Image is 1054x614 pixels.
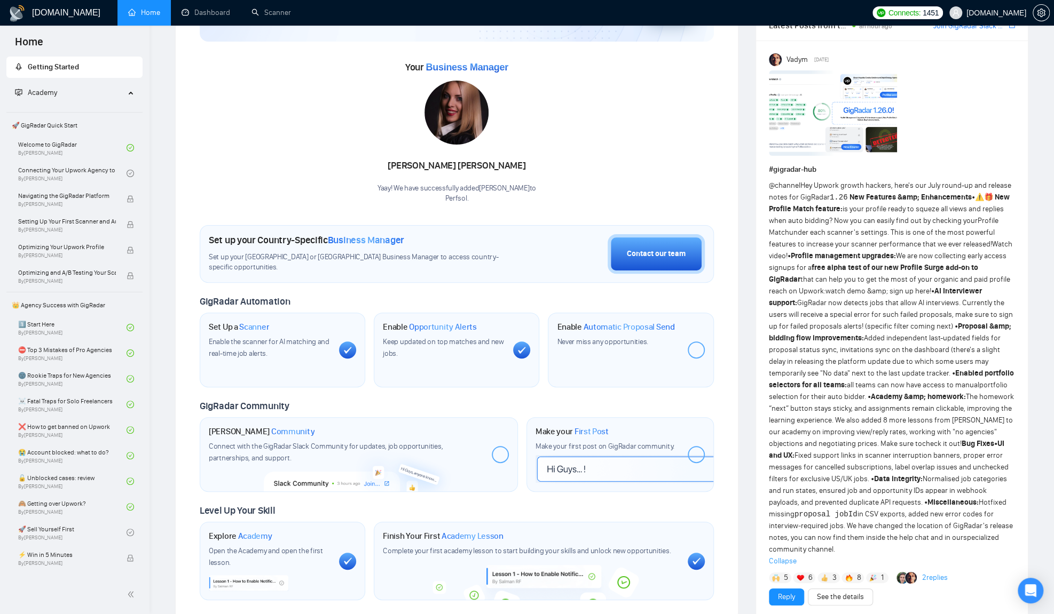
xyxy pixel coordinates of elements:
span: an hour ago [859,22,892,30]
span: @channel [769,181,800,190]
span: lock [127,272,134,280]
span: GigRadar Community [200,400,289,412]
li: Getting Started [6,57,143,78]
span: Your [405,61,508,73]
span: GigRadar Automation [200,296,290,307]
span: Business Manager [328,234,404,246]
a: Connecting Your Upwork Agency to GigRadarBy[PERSON_NAME] [18,162,127,185]
span: Keep updated on top matches and new jobs. [383,337,504,358]
a: 1️⃣ Start HereBy[PERSON_NAME] [18,316,127,339]
span: Never miss any opportunities. [557,337,648,346]
img: F09AC4U7ATU-image.png [769,70,897,156]
img: 🔥 [845,574,853,581]
strong: AI Interviewer support: [769,286,982,307]
a: 😭 Account blocked: what to do?By[PERSON_NAME] [18,444,127,467]
span: 6 [808,572,812,583]
span: By [PERSON_NAME] [18,201,116,208]
span: lock [127,246,134,254]
span: Academy [28,88,57,97]
span: First Post [575,426,609,437]
a: homeHome [128,8,160,17]
span: ⚠️ [974,193,984,202]
span: Set up your [GEOGRAPHIC_DATA] or [GEOGRAPHIC_DATA] Business Manager to access country-specific op... [209,252,506,273]
div: Open Intercom Messenger [1018,578,1043,603]
span: check-circle [127,170,134,177]
img: 🎉 [869,574,877,581]
span: double-left [127,589,138,600]
span: Academy [15,88,57,97]
span: check-circle [127,401,134,408]
img: Alex B [896,572,908,584]
span: Collapse [769,555,1015,567]
button: setting [1033,4,1050,21]
a: 🔓 Unblocked cases: reviewBy[PERSON_NAME] [18,469,127,493]
span: Make your first post on GigRadar community. [536,442,674,451]
h1: [PERSON_NAME] [209,426,314,437]
span: Optimizing and A/B Testing Your Scanner for Better Results [18,267,116,278]
a: Join GigRadar Slack Community [933,20,1006,32]
strong: Miscellaneous: [927,498,979,507]
strong: Data integrity: [874,474,923,483]
h1: Enable [383,322,477,332]
img: ❤️ [797,574,804,581]
div: Contact our team [627,248,686,260]
h1: Explore [209,531,272,541]
span: user [952,9,959,17]
span: check-circle [127,349,134,357]
strong: Proposal &amp; bidding flow improvements: [769,322,1011,342]
strong: Enabled portfolio selectors for all teams: [769,369,1014,389]
span: Getting Started [28,62,79,71]
strong: free alpha test of our new Profile Surge add-on to GigRadar [769,263,978,284]
span: fund-projection-screen [15,89,22,96]
h1: # gigradar-hub [769,164,1015,176]
span: Academy Lesson [442,531,504,541]
span: lock [127,221,134,228]
span: setting [1033,9,1049,17]
span: 8 [856,572,861,583]
span: By [PERSON_NAME] [18,252,116,259]
span: Vadym [786,54,807,66]
code: proposal jobId [795,510,858,519]
span: [DATE] [814,55,829,65]
span: check-circle [127,477,134,485]
strong: Profile management upgrades: [791,251,896,260]
strong: New Profile Match feature: [769,193,1010,213]
code: 1.26 [830,193,848,202]
span: Navigating the GigRadar Platform [18,190,116,201]
span: lock [127,554,134,562]
a: searchScanner [251,8,291,17]
span: 1451 [923,7,939,19]
span: Opportunity Alerts [409,322,477,332]
span: rocket [15,63,22,70]
img: slackcommunity-bg.png [264,445,454,491]
span: Academy [238,531,272,541]
span: Complete your first academy lesson to start building your skills and unlock new opportunities. [383,546,671,555]
a: 2replies [922,572,947,583]
a: 🚀 Sell Yourself FirstBy[PERSON_NAME] [18,521,127,544]
div: [PERSON_NAME] [PERSON_NAME] [377,157,536,175]
strong: UI and UX: [769,439,1004,460]
span: 🎁 [984,193,993,202]
span: Connect with the GigRadar Slack Community for updates, job opportunities, partnerships, and support. [209,442,443,463]
span: Community [271,426,314,437]
span: 🚀 GigRadar Quick Start [7,115,141,136]
a: ⛔ Top 3 Mistakes of Pro AgenciesBy[PERSON_NAME] [18,341,127,365]
span: check-circle [127,529,134,536]
a: dashboardDashboard [182,8,230,17]
h1: Set Up a [209,322,269,332]
a: See the details [817,591,864,603]
span: 3 [832,572,837,583]
img: logo [9,5,26,22]
span: check-circle [127,144,134,151]
span: Setting Up Your First Scanner and Auto-Bidder [18,216,116,227]
h1: Finish Your First [383,531,503,541]
span: Optimizing Your Upwork Profile [18,242,116,252]
a: ❌ How to get banned on UpworkBy[PERSON_NAME] [18,418,127,442]
span: Scanner [239,322,269,332]
span: By [PERSON_NAME] [18,560,116,567]
span: check-circle [127,375,134,382]
a: 🙈 Getting over Upwork?By[PERSON_NAME] [18,495,127,519]
a: check it out [922,439,960,448]
span: Open the Academy and open the first lesson. [209,546,323,567]
span: check-circle [127,503,134,511]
